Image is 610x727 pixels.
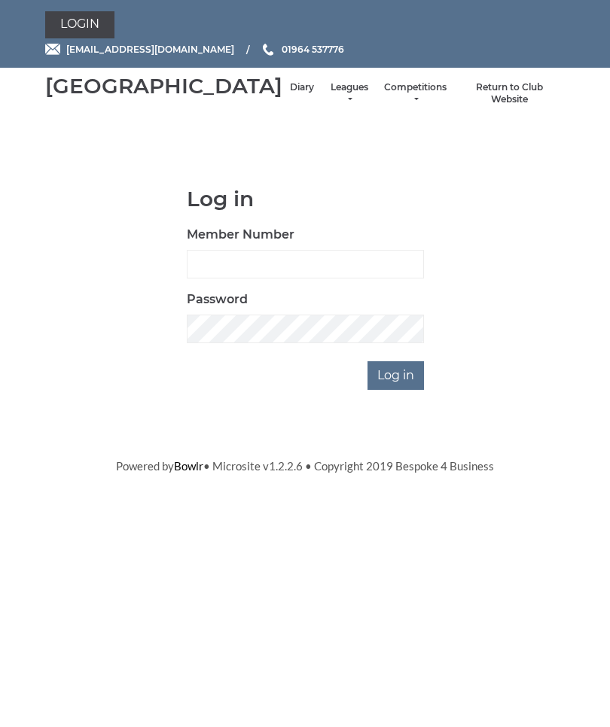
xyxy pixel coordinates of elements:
a: Competitions [384,81,447,106]
span: [EMAIL_ADDRESS][DOMAIN_NAME] [66,44,234,55]
a: Login [45,11,114,38]
input: Log in [368,361,424,390]
img: Phone us [263,44,273,56]
img: Email [45,44,60,55]
label: Member Number [187,226,294,244]
a: Diary [290,81,314,94]
a: Phone us 01964 537776 [261,42,344,56]
span: Powered by • Microsite v1.2.2.6 • Copyright 2019 Bespoke 4 Business [116,459,494,473]
a: Bowlr [174,459,203,473]
label: Password [187,290,248,309]
div: [GEOGRAPHIC_DATA] [45,75,282,98]
span: 01964 537776 [282,44,344,55]
a: Return to Club Website [462,81,557,106]
a: Leagues [329,81,369,106]
h1: Log in [187,187,424,211]
a: Email [EMAIL_ADDRESS][DOMAIN_NAME] [45,42,234,56]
